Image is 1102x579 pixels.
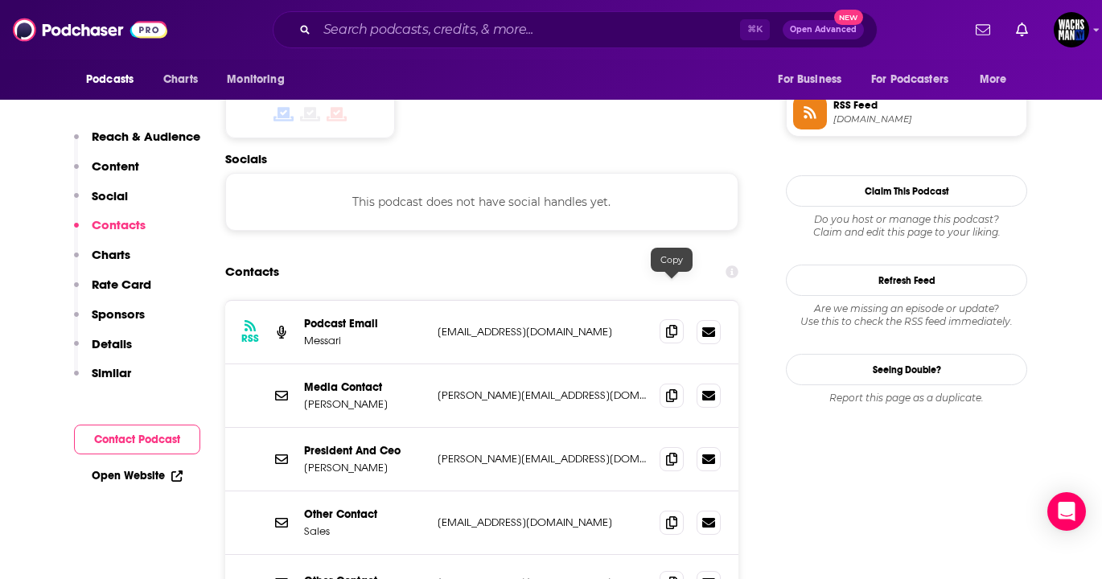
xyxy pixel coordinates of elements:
div: Copy [651,248,693,272]
p: [PERSON_NAME][EMAIL_ADDRESS][DOMAIN_NAME] [438,388,647,402]
button: open menu [767,64,861,95]
span: Open Advanced [790,26,857,34]
div: Are we missing an episode or update? Use this to check the RSS feed immediately. [786,302,1027,328]
button: Claim This Podcast [786,175,1027,207]
button: Show profile menu [1054,12,1089,47]
button: open menu [968,64,1027,95]
p: Messari [304,334,425,347]
button: Sponsors [74,306,145,336]
div: Open Intercom Messenger [1047,492,1086,531]
button: open menu [216,64,305,95]
span: anchor.fm [833,113,1020,125]
span: Charts [163,68,198,91]
p: Rate Card [92,277,151,292]
button: Reach & Audience [74,129,200,158]
p: [PERSON_NAME][EMAIL_ADDRESS][DOMAIN_NAME] [438,452,647,466]
a: RSS Feed[DOMAIN_NAME] [793,96,1020,129]
h2: Socials [225,151,738,166]
h2: Contacts [225,257,279,287]
button: Rate Card [74,277,151,306]
button: Content [74,158,139,188]
button: Open AdvancedNew [783,20,864,39]
button: Contacts [74,217,146,247]
p: Contacts [92,217,146,232]
p: Podcast Email [304,317,425,331]
span: More [980,68,1007,91]
span: Monitoring [227,68,284,91]
span: Podcasts [86,68,134,91]
p: Sponsors [92,306,145,322]
a: Open Website [92,469,183,482]
span: Logged in as WachsmanNY [1054,12,1089,47]
button: Social [74,188,128,218]
div: Claim and edit this page to your liking. [786,213,1027,239]
p: President And Ceo [304,444,425,458]
div: Report this page as a duplicate. [786,392,1027,404]
button: Charts [74,247,130,277]
img: User Profile [1054,12,1089,47]
button: open menu [75,64,154,95]
a: Show notifications dropdown [1009,16,1034,43]
div: This podcast does not have social handles yet. [225,173,738,231]
img: Podchaser - Follow, Share and Rate Podcasts [13,14,167,45]
p: Reach & Audience [92,129,200,144]
span: For Business [778,68,841,91]
a: Seeing Double? [786,354,1027,385]
button: open menu [861,64,972,95]
button: Details [74,336,132,366]
p: [PERSON_NAME] [304,461,425,474]
span: ⌘ K [740,19,770,40]
p: [PERSON_NAME] [304,397,425,411]
a: Show notifications dropdown [969,16,997,43]
span: Do you host or manage this podcast? [786,213,1027,226]
h3: RSS [241,332,259,345]
input: Search podcasts, credits, & more... [317,17,740,43]
div: Search podcasts, credits, & more... [273,11,878,48]
p: [EMAIL_ADDRESS][DOMAIN_NAME] [438,515,647,529]
p: Similar [92,365,131,380]
span: RSS Feed [833,98,1020,113]
button: Similar [74,365,131,395]
a: Charts [153,64,208,95]
p: Charts [92,247,130,262]
p: Sales [304,524,425,538]
p: Media Contact [304,380,425,394]
p: Content [92,158,139,174]
span: For Podcasters [871,68,948,91]
p: Other Contact [304,507,425,521]
span: New [834,10,863,25]
button: Contact Podcast [74,425,200,454]
p: [EMAIL_ADDRESS][DOMAIN_NAME] [438,325,647,339]
p: Social [92,188,128,203]
p: Details [92,336,132,351]
button: Refresh Feed [786,265,1027,296]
